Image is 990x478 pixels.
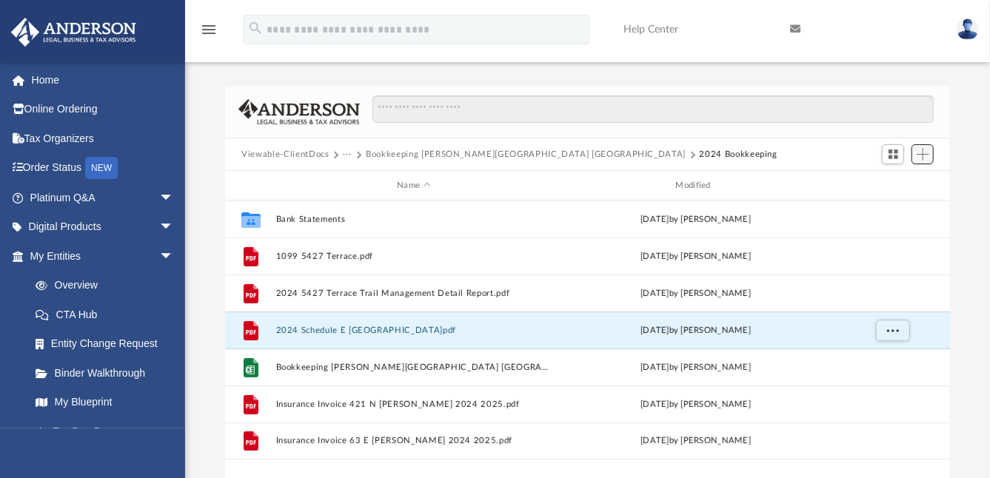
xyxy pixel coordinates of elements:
div: NEW [85,157,118,179]
span: arrow_drop_down [159,183,189,213]
a: Overview [21,271,196,300]
a: Binder Walkthrough [21,358,196,388]
div: Name [275,179,552,192]
button: Switch to Grid View [882,144,904,165]
button: 2024 Bookkeeping [700,148,777,161]
div: [DATE] by [PERSON_NAME] [558,361,834,374]
button: 2024 5427 Terrace Trail Management Detail Report.pdf [276,289,552,298]
button: Insurance Invoice 421 N [PERSON_NAME] 2024 2025.pdf [276,400,552,409]
i: menu [200,21,218,38]
button: More options [876,320,910,342]
button: Bookkeeping [PERSON_NAME][GEOGRAPHIC_DATA] [GEOGRAPHIC_DATA] [366,148,686,161]
div: id [840,179,944,192]
a: Order StatusNEW [10,153,196,184]
a: Platinum Q&Aarrow_drop_down [10,183,196,212]
a: My Blueprint [21,388,189,417]
button: Bookkeeping [PERSON_NAME][GEOGRAPHIC_DATA] [GEOGRAPHIC_DATA] 2024.xlsx [276,363,552,372]
button: 1099 5427 Terrace.pdf [276,252,552,261]
button: 2024 Schedule E [GEOGRAPHIC_DATA]pdf [276,326,552,335]
img: Anderson Advisors Platinum Portal [7,18,141,47]
a: Tax Due Dates [21,417,196,446]
div: Modified [558,179,834,192]
a: Home [10,65,196,95]
button: ··· [343,148,352,161]
button: Bank Statements [276,215,552,224]
div: [DATE] by [PERSON_NAME] [558,287,834,300]
span: arrow_drop_down [159,212,189,243]
div: [DATE] by [PERSON_NAME] [558,213,834,226]
button: Add [912,144,934,165]
div: [DATE] by [PERSON_NAME] [558,324,834,337]
a: CTA Hub [21,300,196,329]
a: menu [200,28,218,38]
a: Tax Organizers [10,124,196,153]
div: id [232,179,269,192]
div: [DATE] by [PERSON_NAME] [558,250,834,263]
img: User Pic [957,18,979,40]
a: Entity Change Request [21,329,196,359]
span: arrow_drop_down [159,241,189,272]
div: [DATE] by [PERSON_NAME] [558,398,834,411]
div: [DATE] by [PERSON_NAME] [558,434,834,448]
input: Search files and folders [372,95,934,124]
i: search [247,20,264,36]
button: Viewable-ClientDocs [241,148,329,161]
button: Insurance Invoice 63 E [PERSON_NAME] 2024 2025.pdf [276,436,552,445]
a: Online Ordering [10,95,196,124]
a: My Entitiesarrow_drop_down [10,241,196,271]
a: Digital Productsarrow_drop_down [10,212,196,242]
